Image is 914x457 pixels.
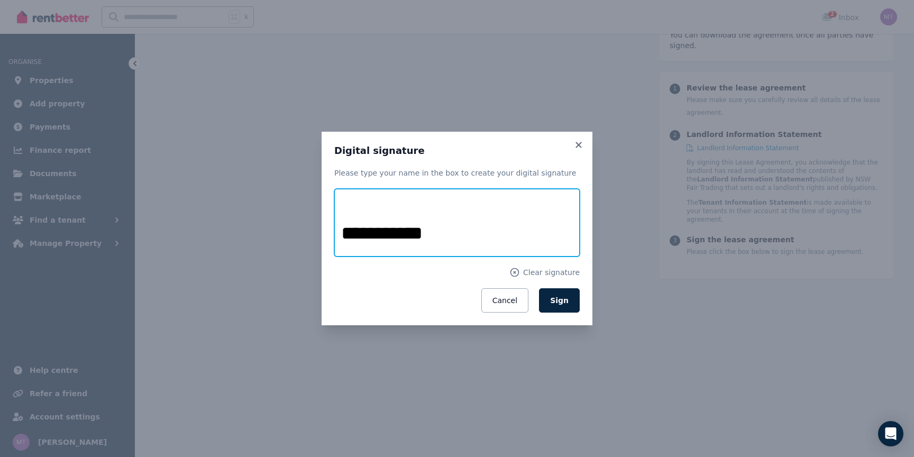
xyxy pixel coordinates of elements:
[523,267,580,278] span: Clear signature
[334,168,580,178] p: Please type your name in the box to create your digital signature
[550,296,569,305] span: Sign
[481,288,528,313] button: Cancel
[878,421,903,446] div: Open Intercom Messenger
[539,288,580,313] button: Sign
[334,144,580,157] h3: Digital signature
